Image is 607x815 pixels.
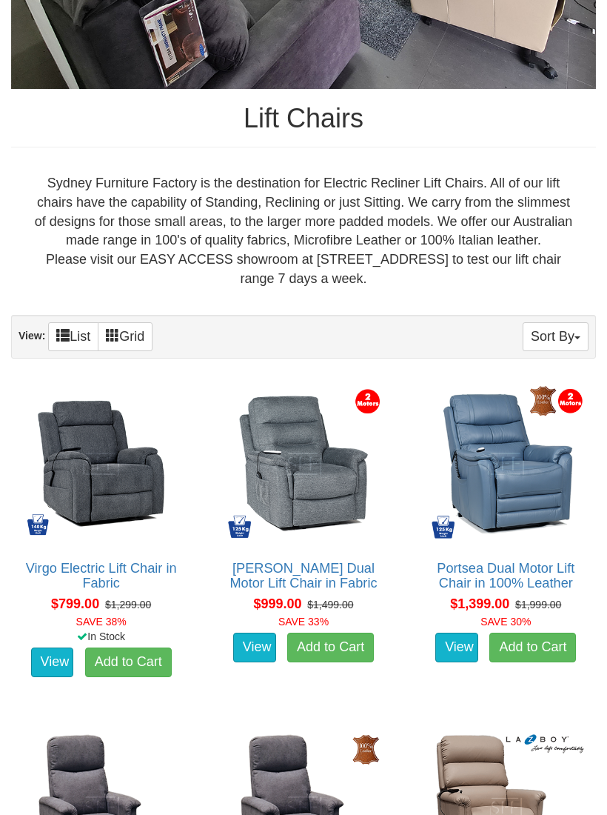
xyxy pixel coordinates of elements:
[19,382,183,545] img: Virgo Electric Lift Chair in Fabric
[229,561,377,591] a: [PERSON_NAME] Dual Motor Lift Chair in Fabric
[23,174,584,288] div: Sydney Furniture Factory is the destination for Electric Recliner Lift Chairs. All of our lift ch...
[489,633,576,662] a: Add to Cart
[253,596,301,611] span: $999.00
[307,599,353,611] del: $1,499.00
[480,616,531,628] font: SAVE 30%
[233,633,276,662] a: View
[76,616,127,628] font: SAVE 38%
[435,633,478,662] a: View
[19,330,45,342] strong: View:
[450,596,509,611] span: $1,399.00
[11,104,596,133] h1: Lift Chairs
[105,599,151,611] del: $1,299.00
[523,322,588,351] button: Sort By
[287,633,374,662] a: Add to Cart
[437,561,574,591] a: Portsea Dual Motor Lift Chair in 100% Leather
[51,596,99,611] span: $799.00
[26,561,177,591] a: Virgo Electric Lift Chair in Fabric
[278,616,329,628] font: SAVE 33%
[85,648,172,677] a: Add to Cart
[48,322,98,351] a: List
[515,599,561,611] del: $1,999.00
[8,629,194,644] div: In Stock
[31,648,74,677] a: View
[98,322,152,351] a: Grid
[424,382,588,545] img: Portsea Dual Motor Lift Chair in 100% Leather
[221,382,385,545] img: Bristow Dual Motor Lift Chair in Fabric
